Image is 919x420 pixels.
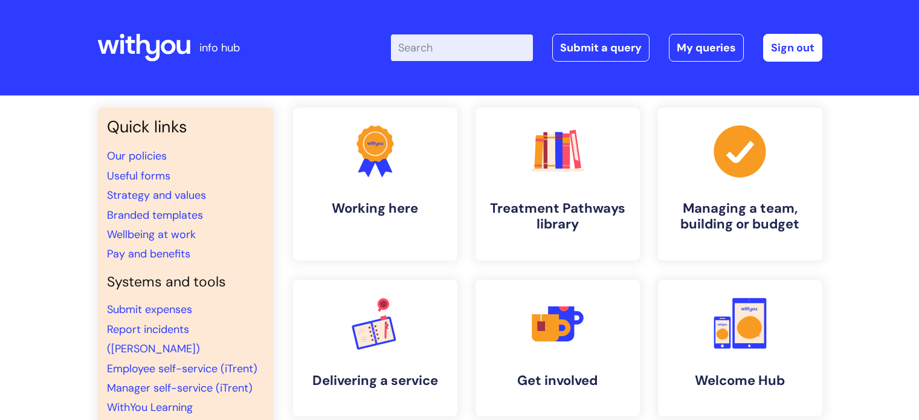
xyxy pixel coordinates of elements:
a: Welcome Hub [658,280,822,416]
a: Our policies [107,149,167,163]
a: Submit a query [552,34,650,62]
h4: Working here [303,201,448,216]
a: Pay and benefits [107,247,190,261]
a: WithYou Learning [107,400,193,415]
p: info hub [199,38,240,57]
a: Delivering a service [293,280,457,416]
a: Wellbeing at work [107,227,196,242]
h4: Managing a team, building or budget [668,201,813,233]
h4: Get involved [485,373,630,389]
h4: Welcome Hub [668,373,813,389]
h4: Delivering a service [303,373,448,389]
a: Employee self-service (iTrent) [107,361,257,376]
a: Useful forms [107,169,170,183]
input: Search [391,34,533,61]
h3: Quick links [107,117,264,137]
a: My queries [669,34,744,62]
a: Report incidents ([PERSON_NAME]) [107,322,200,356]
div: | - [391,34,822,62]
a: Working here [293,108,457,260]
a: Manager self-service (iTrent) [107,381,253,395]
a: Branded templates [107,208,203,222]
h4: Treatment Pathways library [485,201,630,233]
a: Treatment Pathways library [476,108,640,260]
a: Strategy and values [107,188,206,202]
a: Managing a team, building or budget [658,108,822,260]
h4: Systems and tools [107,274,264,291]
a: Submit expenses [107,302,192,317]
a: Get involved [476,280,640,416]
a: Sign out [763,34,822,62]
